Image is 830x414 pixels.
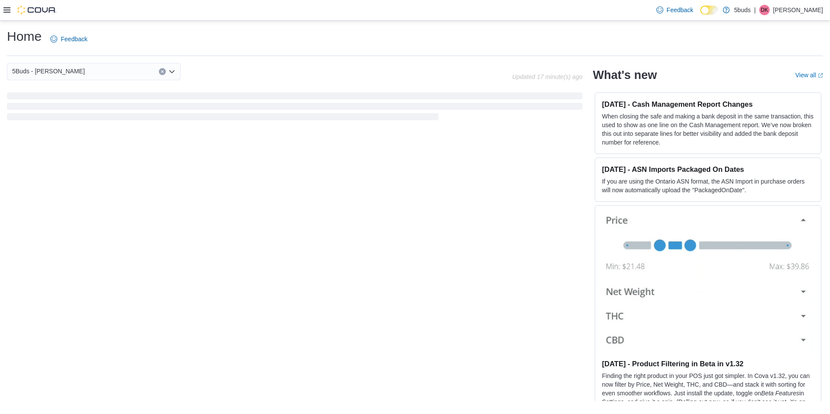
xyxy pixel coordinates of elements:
[759,5,770,15] div: Devin Keenan
[667,6,693,14] span: Feedback
[773,5,823,15] p: [PERSON_NAME]
[7,28,42,45] h1: Home
[602,165,814,174] h3: [DATE] - ASN Imports Packaged On Dates
[602,177,814,194] p: If you are using the Ontario ASN format, the ASN Import in purchase orders will now automatically...
[818,73,823,78] svg: External link
[159,68,166,75] button: Clear input
[761,390,799,397] em: Beta Features
[700,6,718,15] input: Dark Mode
[754,5,756,15] p: |
[602,100,814,108] h3: [DATE] - Cash Management Report Changes
[512,73,583,80] p: Updated 17 minute(s) ago
[12,66,85,76] span: 5Buds - [PERSON_NAME]
[602,359,814,368] h3: [DATE] - Product Filtering in Beta in v1.32
[734,5,751,15] p: 5buds
[795,72,823,79] a: View allExternal link
[653,1,697,19] a: Feedback
[602,112,814,147] p: When closing the safe and making a bank deposit in the same transaction, this used to show as one...
[593,68,657,82] h2: What's new
[761,5,768,15] span: DK
[168,68,175,75] button: Open list of options
[7,94,583,122] span: Loading
[17,6,56,14] img: Cova
[47,30,91,48] a: Feedback
[61,35,87,43] span: Feedback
